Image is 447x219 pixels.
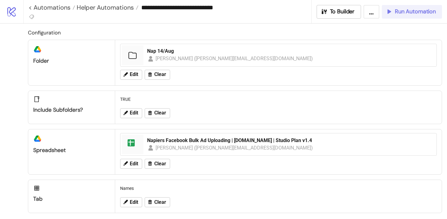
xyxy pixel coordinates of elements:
div: Folder [33,57,110,65]
div: Tab [33,195,110,203]
div: Names [118,182,439,194]
button: ... [363,5,379,19]
button: Clear [145,197,170,207]
div: Nap 14/Aug [147,48,433,55]
a: Helper Automations [75,4,138,11]
span: Clear [154,110,166,116]
span: Edit [130,72,138,77]
span: Clear [154,161,166,167]
span: Run Automation [395,8,436,15]
div: [PERSON_NAME] ([PERSON_NAME][EMAIL_ADDRESS][DOMAIN_NAME]) [156,144,313,152]
span: Edit [130,110,138,116]
button: Edit [120,108,142,118]
span: Clear [154,72,166,77]
button: Edit [120,70,142,80]
button: Edit [120,197,142,207]
div: TRUE [118,93,439,105]
button: Run Automation [382,5,442,19]
h2: Configuration [28,29,442,37]
div: [PERSON_NAME] ([PERSON_NAME][EMAIL_ADDRESS][DOMAIN_NAME]) [156,55,313,62]
button: Edit [120,159,142,169]
span: Edit [130,199,138,205]
div: Spreadsheet [33,147,110,154]
button: To Builder [317,5,361,19]
button: Clear [145,159,170,169]
div: Include subfolders? [33,106,110,114]
a: < Automations [29,4,75,11]
div: Napiers Facebook Bulk Ad Uploading | [DOMAIN_NAME] | Studio Plan v1.4 [147,137,433,144]
span: Clear [154,199,166,205]
span: Helper Automations [75,3,134,11]
button: Clear [145,70,170,80]
span: Edit [130,161,138,167]
span: To Builder [330,8,355,15]
button: Clear [145,108,170,118]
